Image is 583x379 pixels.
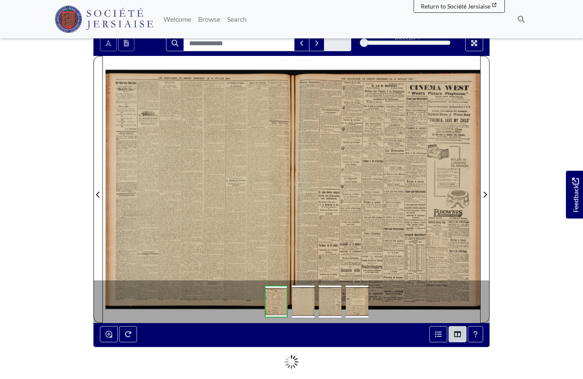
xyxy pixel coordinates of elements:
button: Open transcription window [118,35,134,51]
button: Search [166,35,184,51]
button: Thumbnails [449,326,466,342]
img: 82cd839175d19c9d36d838dfe6c09a8b3a14eb784970b8dcd4cb8dfaa3a2fc15 [346,286,368,318]
button: Enable or disable loupe tool (Alt+L) [100,326,118,342]
span: Feedback [570,178,580,212]
button: Full screen mode [465,35,483,51]
a: Welcome [160,11,195,28]
a: Search [224,11,250,28]
button: Help [468,326,483,342]
img: Société Jersiaise [55,6,153,33]
button: Rotate the book [119,326,137,342]
img: 82cd839175d19c9d36d838dfe6c09a8b3a14eb784970b8dcd4cb8dfaa3a2fc15 [265,286,288,318]
button: Previous Page [93,56,103,323]
span: Return to Société Jersiaise [421,3,490,10]
button: Previous Match [294,35,309,51]
img: 82cd839175d19c9d36d838dfe6c09a8b3a14eb784970b8dcd4cb8dfaa3a2fc15 [319,286,341,318]
button: Next Page [480,56,490,323]
button: Open metadata window [429,326,447,342]
button: Toggle text selection (Alt+T) [100,35,117,51]
img: 82cd839175d19c9d36d838dfe6c09a8b3a14eb784970b8dcd4cb8dfaa3a2fc15 [292,286,315,318]
input: Search for [184,35,294,51]
img: 25th July 1928 - page 1 [291,56,480,323]
a: Would you like to provide feedback? [566,171,583,219]
a: Société Jersiaise logo [55,3,153,35]
button: Next Match [309,35,324,51]
a: Browse [195,11,224,28]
